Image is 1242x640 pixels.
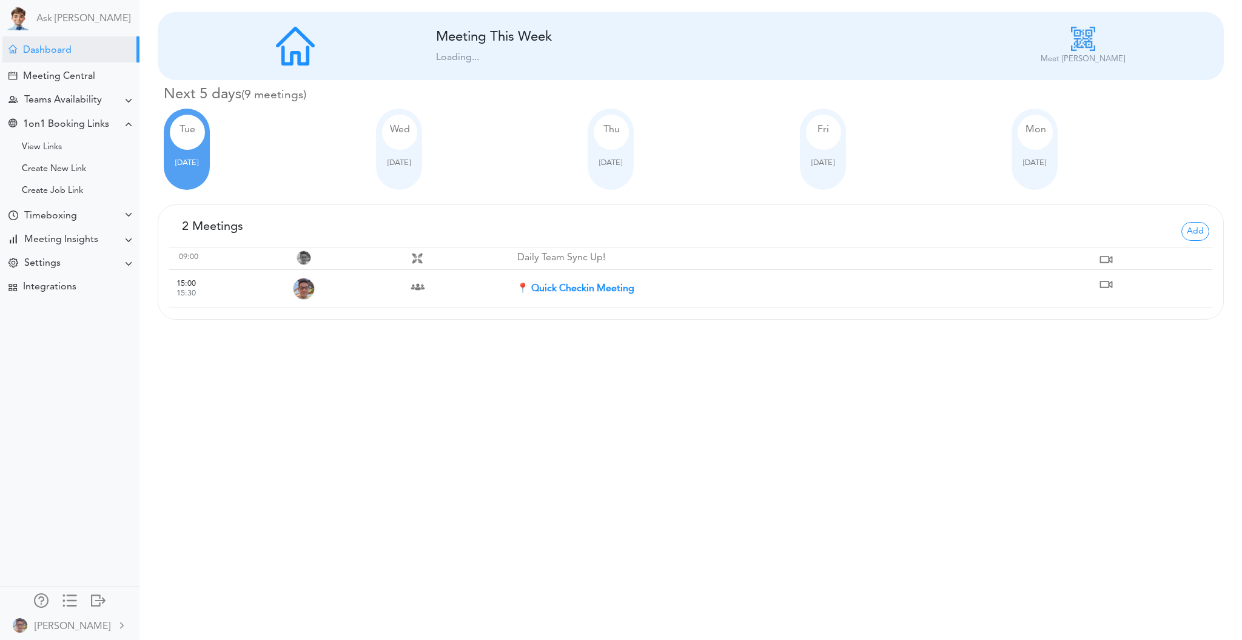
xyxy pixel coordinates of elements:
img: https://us06web.zoom.us/j/6503929270?pwd=ib5uQR2S3FCPJwbgPwoLAQZUDK0A5A.1 [1096,250,1116,269]
div: TEAMCAL AI Workflow Apps [8,283,17,292]
div: Meeting This Week [436,29,703,45]
div: Meeting Dashboard [8,45,17,53]
a: Ask [PERSON_NAME] [36,13,130,25]
span: 15:00 [176,280,196,288]
img: https://us06web.zoom.us/j/6503929270 [1096,275,1116,294]
small: 9 meetings this week [241,89,306,101]
p: Daily Team Sync Up! [517,252,1097,264]
h4: Next 5 days [164,86,1224,104]
div: [PERSON_NAME] [35,619,110,634]
span: Fri [817,125,829,135]
span: [DATE] [811,159,834,167]
div: Create Meeting [8,72,17,80]
img: Organizer Raj Lal [293,278,315,300]
div: Timeboxing [24,211,77,222]
div: Teams Availability [24,95,102,106]
span: 2 Meetings [182,221,243,233]
div: Create Job Link [22,188,83,194]
a: Change side menu [62,593,77,610]
div: Integrations [23,281,76,293]
span: [DATE] [175,159,198,167]
span: Wed [390,125,410,135]
small: 15:30 [176,289,196,297]
strong: 📍 Quick Checkin Meeting [517,284,634,294]
div: Dashboard [23,45,72,56]
p: Meet [PERSON_NAME] [1041,53,1125,66]
div: Meeting Central [23,71,95,83]
img: All Hands meeting with 10 attendees bhavi@teamcalendar.aihitashamehta.design@gmail.com,jagik22@gm... [411,252,423,264]
span: 09:00 [179,253,198,261]
img: Team Meeting with 2 attendees georgeburin228@gmail.comgeorge.burin@comcast.net, [408,277,428,297]
img: Powered by TEAMCAL AI [6,6,30,30]
span: Thu [603,125,620,135]
img: Organizer Raj Lal [297,251,311,265]
a: Add [1181,225,1209,235]
a: Manage Members and Externals [34,593,49,610]
div: Show only icons [62,593,77,605]
span: [DATE] [599,159,622,167]
div: Create New Link [22,166,86,172]
span: Mon [1025,125,1046,135]
div: Meeting Insights [24,234,98,246]
span: Tue [180,125,195,135]
div: Log out [91,593,106,605]
span: [DATE] [1023,159,1046,167]
span: Add Calendar [1181,222,1209,241]
div: View Links [22,144,62,150]
div: Loading... [436,50,945,65]
span: [DATE] [388,159,411,167]
div: Settings [24,258,61,269]
div: Manage Members and Externals [34,593,49,605]
img: 9Bcb3JAAAABklEQVQDAAUOJtYnTEKTAAAAAElFTkSuQmCC [13,618,27,633]
div: Share Meeting Link [8,119,17,130]
div: 1on1 Booking Links [23,119,109,130]
img: qr-code_icon.png [1071,27,1095,51]
a: [PERSON_NAME] [1,611,138,639]
div: Time Your Goals [8,211,18,222]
